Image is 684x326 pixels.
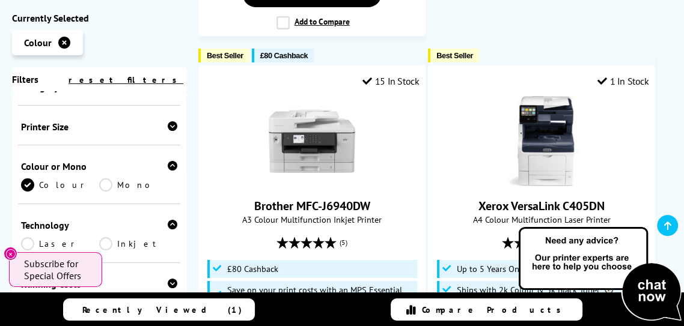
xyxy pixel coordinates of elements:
img: Xerox VersaLink C405DN [496,96,587,186]
a: Inkjet [99,237,177,250]
span: Recently Viewed (1) [82,304,242,315]
span: A4 Colour Multifunction Laser Printer [435,214,649,225]
div: Colour or Mono [21,160,177,172]
span: Best Seller [436,51,473,60]
span: £80 Cashback [227,264,278,274]
div: 1 In Stock [597,75,649,87]
img: Brother MFC-J6940DW [267,96,357,186]
a: Brother MFC-J6940DW [267,177,357,189]
span: Best Seller [207,51,243,60]
a: Brother MFC-J6940DW [254,198,370,214]
button: Best Seller [198,49,249,62]
a: Recently Viewed (1) [63,298,255,321]
a: Mono [99,178,177,192]
div: Technology [21,219,177,231]
span: Subscribe for Special Offers [24,258,90,282]
span: (5) [340,231,347,254]
a: reset filters [69,74,183,85]
a: Xerox VersaLink C405DN [496,177,587,189]
img: Open Live Chat window [516,225,684,324]
span: A3 Colour Multifunction Inkjet Printer [205,214,419,225]
span: Up to 5 Years On-Site Warranty* [457,264,575,274]
span: Save on your print costs with an MPS Essential Subscription [227,284,402,305]
button: Best Seller [428,49,479,62]
button: £80 Cashback [252,49,314,62]
div: 15 In Stock [362,75,419,87]
span: Colour [24,37,52,49]
a: Colour [21,178,99,192]
button: Close [4,247,17,261]
span: Compare Products [421,304,567,315]
span: £80 Cashback [260,51,308,60]
span: Ships with 2k Colour & 3k Black Toner* [457,285,613,295]
a: Xerox VersaLink C405DN [478,198,605,214]
label: Add to Compare [276,16,350,29]
div: Currently Selected [12,12,186,24]
a: Laser [21,237,99,250]
div: Printer Size [21,121,177,133]
span: Filters [12,73,38,85]
a: Compare Products [391,298,582,321]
